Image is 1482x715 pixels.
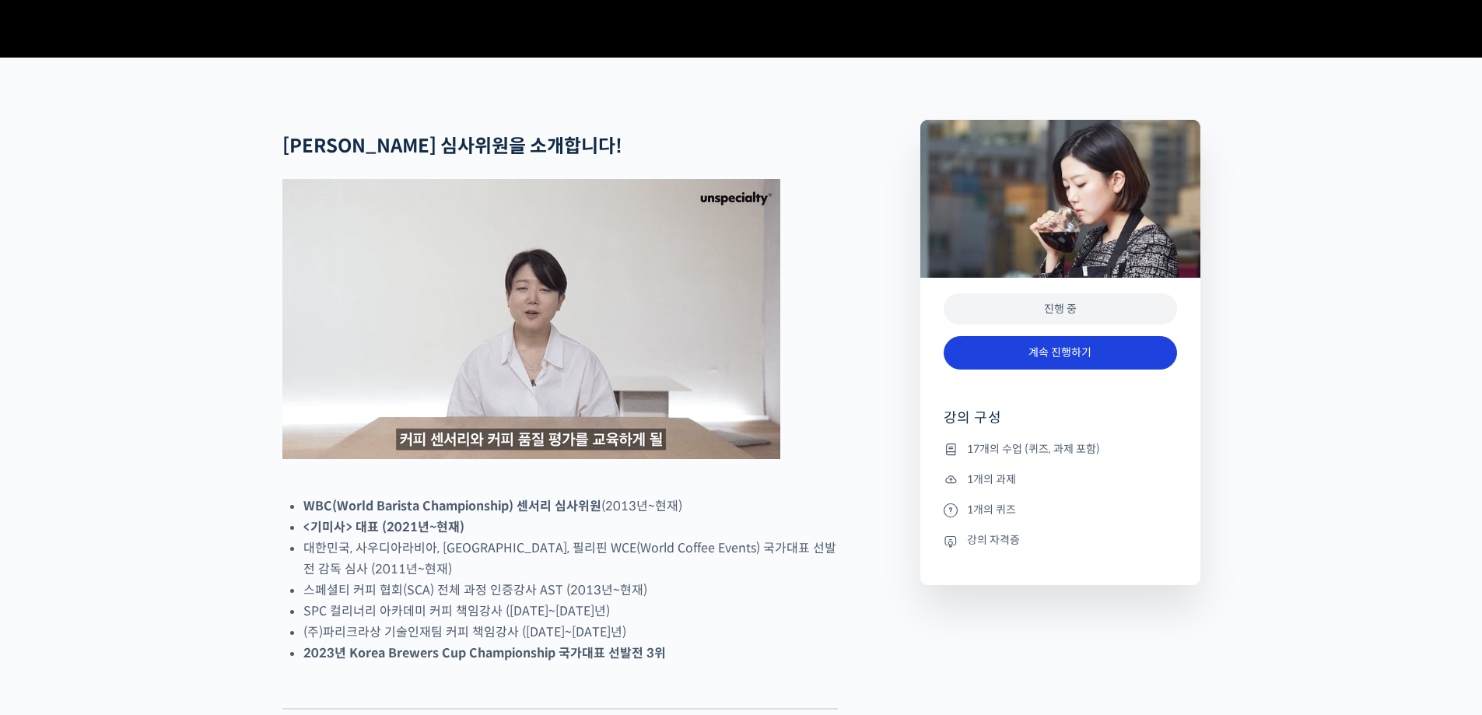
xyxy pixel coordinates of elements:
a: 계속 진행하기 [944,336,1177,370]
span: 설정 [240,517,259,529]
li: 대한민국, 사우디아라비아, [GEOGRAPHIC_DATA], 필리핀 WCE(World Coffee Events) 국가대표 선발전 감독 심사 (2011년~현재) [303,538,838,580]
a: 홈 [5,493,103,532]
li: SPC 컬리너리 아카데미 커피 책임강사 ([DATE]~[DATE]년) [303,601,838,622]
li: 1개의 과제 [944,470,1177,489]
strong: [PERSON_NAME] 심사위원을 소개합니다 [282,135,615,158]
div: 진행 중 [944,293,1177,325]
li: (주)파리크라상 기술인재팀 커피 책임강사 ([DATE]~[DATE]년) [303,622,838,643]
li: (2013년~현재) [303,496,838,517]
strong: <기미사> 대표 (2021년~현재) [303,519,464,535]
h4: 강의 구성 [944,408,1177,440]
span: 대화 [142,517,161,530]
a: 설정 [201,493,299,532]
strong: WBC(World Barista Championship) 센서리 심사위원 [303,498,601,514]
li: 스페셜티 커피 협회(SCA) 전체 과정 인증강사 AST (2013년~현재) [303,580,838,601]
li: 17개의 수업 (퀴즈, 과제 포함) [944,440,1177,458]
a: 대화 [103,493,201,532]
h2: ! [282,135,838,158]
li: 강의 자격증 [944,531,1177,550]
span: 홈 [49,517,58,529]
strong: 2023년 Korea Brewers Cup Championship 국가대표 선발전 3위 [303,645,666,661]
li: 1개의 퀴즈 [944,500,1177,519]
